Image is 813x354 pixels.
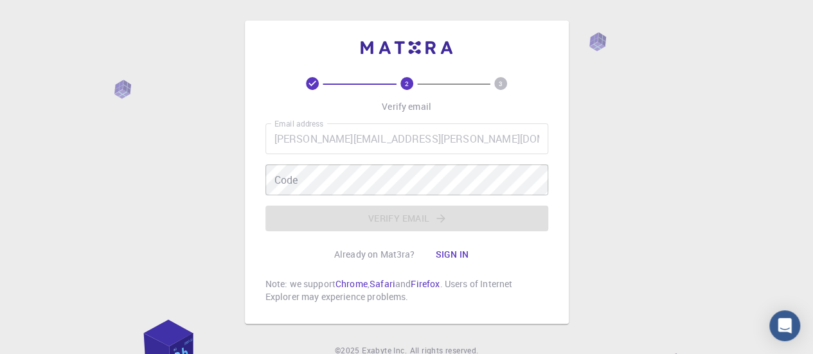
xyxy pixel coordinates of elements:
p: Already on Mat3ra? [334,248,415,261]
text: 2 [405,79,409,88]
label: Email address [274,118,323,129]
div: Open Intercom Messenger [769,310,800,341]
a: Safari [370,278,395,290]
a: Chrome [335,278,368,290]
p: Note: we support , and . Users of Internet Explorer may experience problems. [265,278,548,303]
text: 3 [499,79,503,88]
button: Sign in [425,242,479,267]
p: Verify email [382,100,431,113]
a: Firefox [411,278,440,290]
